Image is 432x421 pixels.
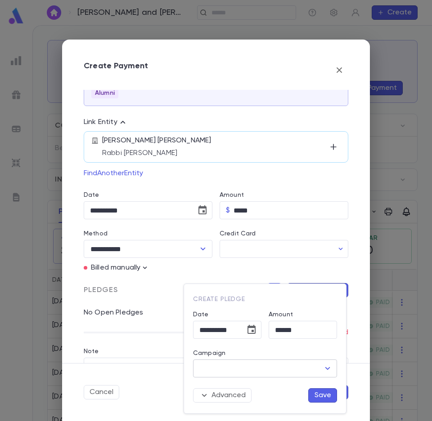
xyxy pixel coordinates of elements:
[193,296,245,302] span: Create Pledge
[308,388,337,403] button: Save
[193,311,261,318] label: Date
[193,388,252,403] button: Advanced
[321,362,334,375] button: Open
[193,350,225,357] label: Campaign
[243,321,261,339] button: Choose date, selected date is Sep 3, 2025
[269,311,293,318] label: Amount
